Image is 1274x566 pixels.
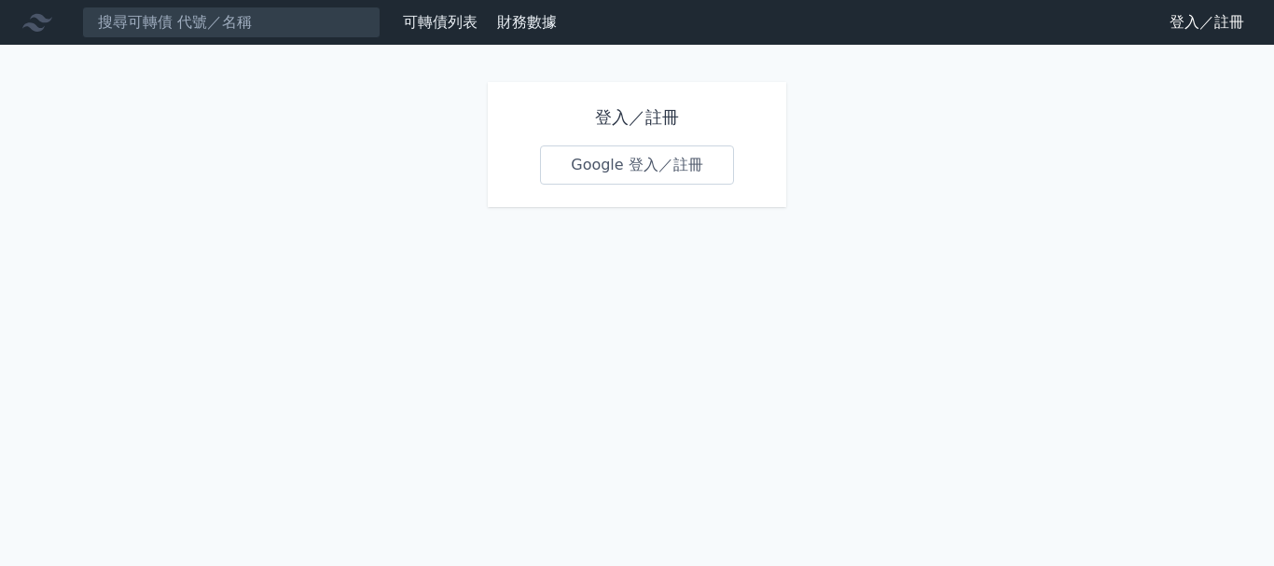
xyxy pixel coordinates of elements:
[540,104,734,131] h1: 登入／註冊
[497,13,557,31] a: 財務數據
[403,13,478,31] a: 可轉債列表
[540,145,734,185] a: Google 登入／註冊
[1155,7,1259,37] a: 登入／註冊
[82,7,381,38] input: 搜尋可轉債 代號／名稱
